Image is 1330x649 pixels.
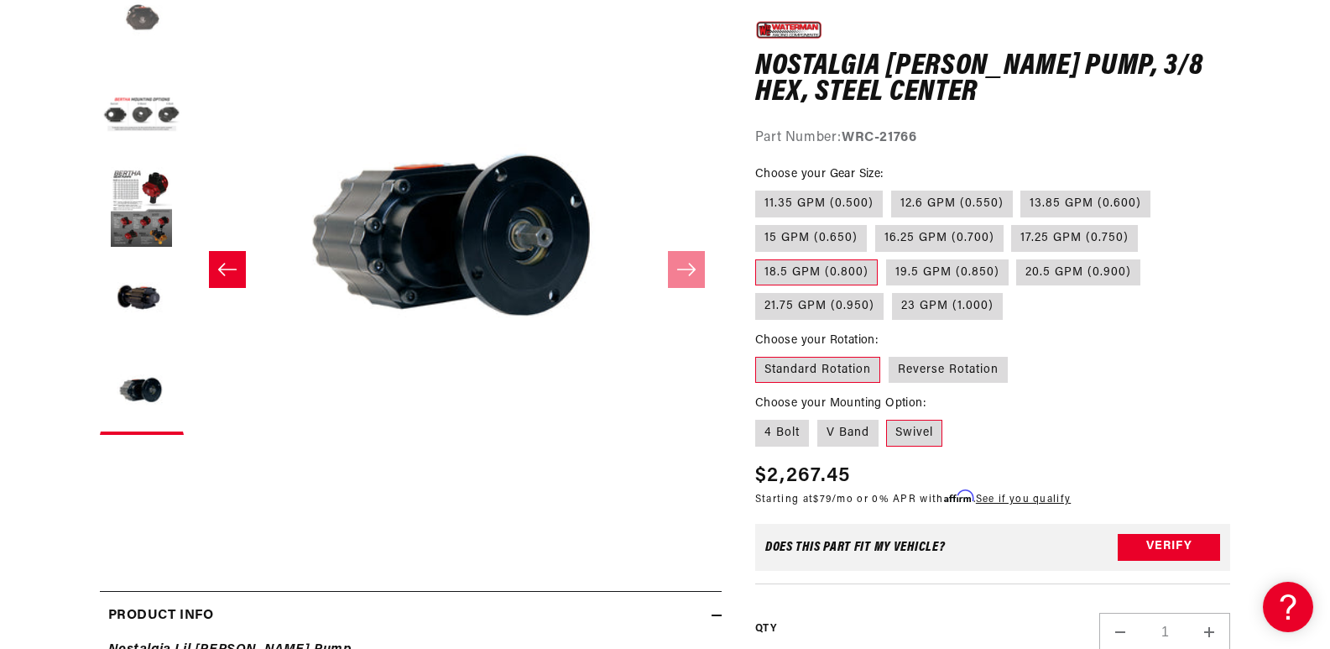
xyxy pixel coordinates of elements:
[100,351,184,435] button: Load image 5 in gallery view
[755,491,1071,507] p: Starting at /mo or 0% APR with .
[100,592,722,641] summary: Product Info
[755,420,809,447] label: 4 Bolt
[886,259,1009,285] label: 19.5 GPM (0.850)
[755,165,885,183] legend: Choose your Gear Size:
[755,332,879,349] legend: Choose your Rotation:
[892,293,1003,320] label: 23 GPM (1.000)
[976,495,1071,505] a: See if you qualify - Learn more about Affirm Financing (opens in modal)
[889,357,1008,384] label: Reverse Rotation
[842,131,916,144] strong: WRC-21766
[944,490,973,503] span: Affirm
[755,293,884,320] label: 21.75 GPM (0.950)
[817,420,879,447] label: V Band
[108,605,214,627] h2: Product Info
[755,357,880,384] label: Standard Rotation
[755,191,883,217] label: 11.35 GPM (0.500)
[755,622,776,636] label: QTY
[755,225,867,252] label: 15 GPM (0.650)
[755,461,851,491] span: $2,267.45
[755,395,927,412] legend: Choose your Mounting Option:
[886,420,942,447] label: Swivel
[875,225,1004,252] label: 16.25 GPM (0.700)
[1118,534,1220,561] button: Verify
[813,495,832,505] span: $79
[891,191,1013,217] label: 12.6 GPM (0.550)
[755,259,878,285] label: 18.5 GPM (0.800)
[100,166,184,250] button: Load image 3 in gallery view
[668,251,705,288] button: Slide right
[100,259,184,343] button: Load image 4 in gallery view
[100,74,184,158] button: Load image 2 in gallery view
[1016,259,1140,285] label: 20.5 GPM (0.900)
[755,128,1231,149] div: Part Number:
[755,54,1231,107] h1: Nostalgia [PERSON_NAME] Pump, 3/8 Hex, Steel Center
[1020,191,1150,217] label: 13.85 GPM (0.600)
[209,251,246,288] button: Slide left
[1011,225,1138,252] label: 17.25 GPM (0.750)
[765,541,946,554] div: Does This part fit My vehicle?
